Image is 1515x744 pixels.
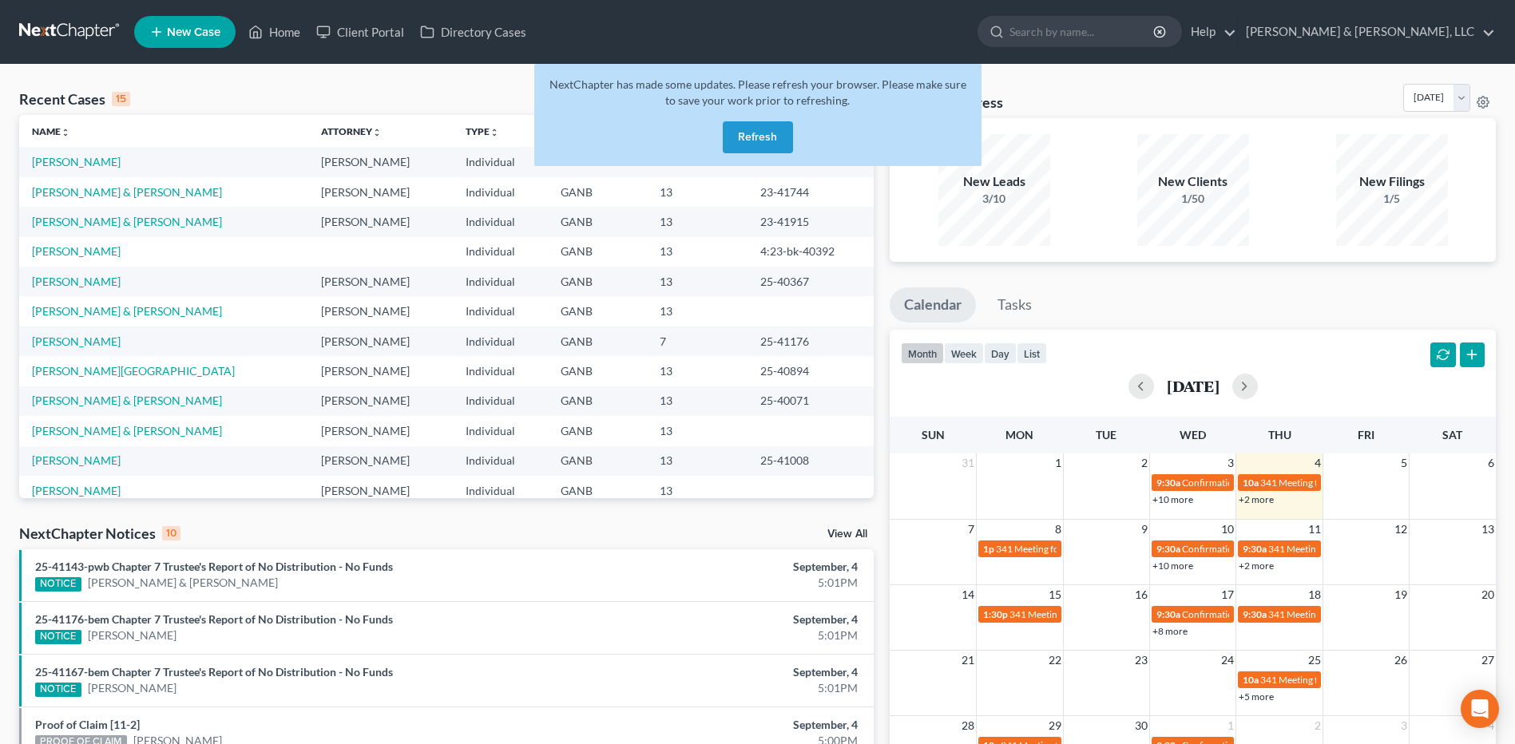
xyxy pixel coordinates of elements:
[548,237,647,267] td: GANB
[960,585,976,604] span: 14
[548,177,647,207] td: GANB
[453,177,548,207] td: Individual
[453,296,548,326] td: Individual
[1307,651,1323,670] span: 25
[647,386,748,416] td: 13
[19,89,130,109] div: Recent Cases
[308,356,453,386] td: [PERSON_NAME]
[748,326,874,356] td: 25-41176
[548,267,647,296] td: GANB
[308,326,453,356] td: [PERSON_NAME]
[647,326,748,356] td: 7
[61,128,70,137] i: unfold_more
[321,125,382,137] a: Attorneyunfold_more
[548,207,647,236] td: GANB
[1133,716,1149,735] span: 30
[647,476,748,505] td: 13
[453,476,548,505] td: Individual
[1152,625,1188,637] a: +8 more
[1182,543,1365,555] span: Confirmation Hearing for [PERSON_NAME]
[1480,651,1496,670] span: 27
[1133,585,1149,604] span: 16
[308,416,453,445] td: [PERSON_NAME]
[983,543,994,555] span: 1p
[1156,477,1180,489] span: 9:30a
[647,237,748,267] td: 13
[453,326,548,356] td: Individual
[19,524,180,543] div: NextChapter Notices
[748,356,874,386] td: 25-40894
[938,172,1050,191] div: New Leads
[1220,520,1235,539] span: 10
[594,717,858,733] div: September, 4
[167,26,220,38] span: New Case
[1182,477,1365,489] span: Confirmation Hearing for [PERSON_NAME]
[1152,560,1193,572] a: +10 more
[372,128,382,137] i: unfold_more
[983,287,1046,323] a: Tasks
[1239,691,1274,702] a: +5 more
[32,185,222,199] a: [PERSON_NAME] & [PERSON_NAME]
[308,207,453,236] td: [PERSON_NAME]
[35,683,81,697] div: NOTICE
[32,304,222,318] a: [PERSON_NAME] & [PERSON_NAME]
[647,356,748,386] td: 13
[412,18,534,46] a: Directory Cases
[1260,477,1489,489] span: 341 Meeting for [PERSON_NAME] & [PERSON_NAME]
[453,446,548,476] td: Individual
[922,428,945,441] span: Sun
[88,680,176,696] a: [PERSON_NAME]
[1442,428,1462,441] span: Sat
[308,177,453,207] td: [PERSON_NAME]
[960,651,976,670] span: 21
[453,147,548,176] td: Individual
[1182,608,1395,620] span: Confirmation Hearing for [PERSON_NAME][DATE]
[594,611,858,627] div: September, 4
[647,446,748,476] td: 13
[32,424,222,437] a: [PERSON_NAME] & [PERSON_NAME]
[1480,520,1496,539] span: 13
[1336,191,1448,207] div: 1/5
[32,394,222,407] a: [PERSON_NAME] & [PERSON_NAME]
[647,207,748,236] td: 13
[1243,608,1267,620] span: 9:30a
[308,386,453,416] td: [PERSON_NAME]
[647,296,748,326] td: 13
[594,627,858,643] div: 5:01PM
[1220,651,1235,670] span: 24
[548,386,647,416] td: GANB
[944,342,984,364] button: week
[748,386,874,416] td: 25-40071
[1053,453,1063,473] span: 1
[549,77,966,107] span: NextChapter has made some updates. Please refresh your browser. Please make sure to save your wor...
[647,177,748,207] td: 13
[1096,428,1116,441] span: Tue
[490,128,499,137] i: unfold_more
[35,612,393,626] a: 25-41176-bem Chapter 7 Trustee's Report of No Distribution - No Funds
[960,716,976,735] span: 28
[32,453,121,467] a: [PERSON_NAME]
[1243,477,1259,489] span: 10a
[960,453,976,473] span: 31
[308,476,453,505] td: [PERSON_NAME]
[308,267,453,296] td: [PERSON_NAME]
[938,191,1050,207] div: 3/10
[1313,453,1323,473] span: 4
[1167,378,1220,394] h2: [DATE]
[88,627,176,643] a: [PERSON_NAME]
[466,125,499,137] a: Typeunfold_more
[1307,520,1323,539] span: 11
[1053,520,1063,539] span: 8
[1140,520,1149,539] span: 9
[966,520,976,539] span: 7
[748,177,874,207] td: 23-41744
[112,92,130,106] div: 15
[240,18,308,46] a: Home
[594,575,858,591] div: 5:01PM
[1393,651,1409,670] span: 26
[1238,18,1495,46] a: [PERSON_NAME] & [PERSON_NAME], LLC
[983,608,1008,620] span: 1:30p
[1137,172,1249,191] div: New Clients
[1313,716,1323,735] span: 2
[1393,520,1409,539] span: 12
